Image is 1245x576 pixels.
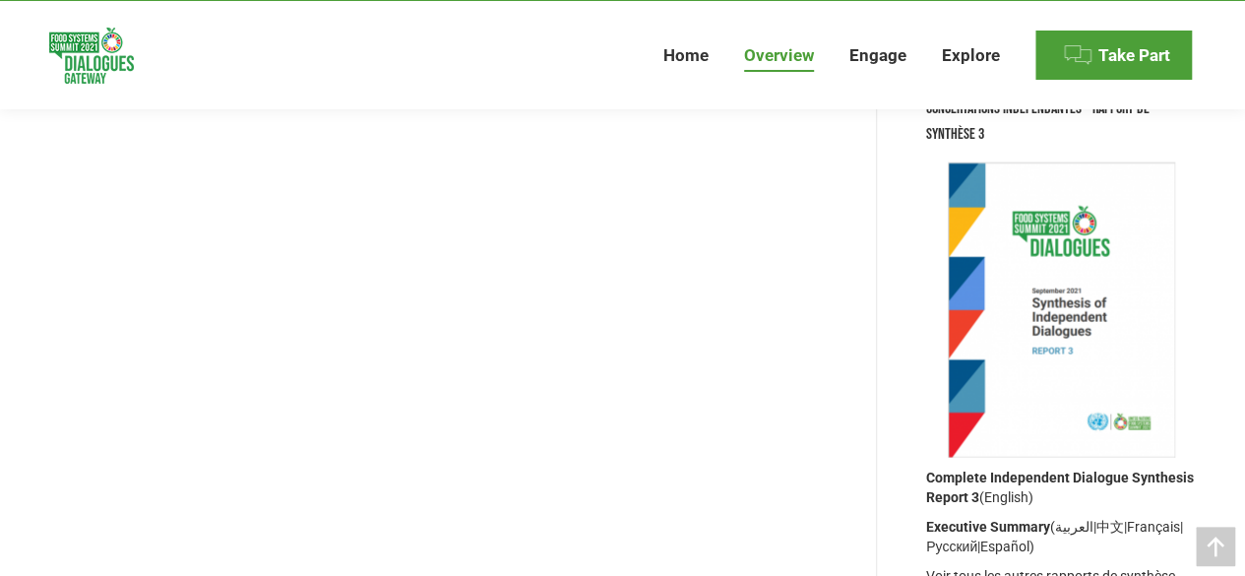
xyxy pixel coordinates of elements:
[980,539,1034,554] a: Español)
[984,489,1033,505] a: English)
[926,96,1196,148] div: Concertations Indépendantes – Rapport de synthèse 3
[663,45,709,66] span: Home
[926,162,1196,507] p: (
[926,539,977,554] a: Русский
[926,519,1050,535] strong: Executive Summary
[926,162,1196,505] strong: Complete Independent Dialogue Synthesis Report 3
[1096,519,1124,535] a: 中文
[1055,519,1093,535] a: العربية
[49,28,134,84] img: Food Systems Summit Dialogues
[1127,519,1180,535] a: Français
[942,45,1000,66] span: Explore
[744,45,814,66] span: Overview
[1098,45,1170,66] span: Take Part
[926,517,1196,556] p: ( | | | |
[849,45,906,66] span: Engage
[1063,40,1092,70] img: Menu icon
